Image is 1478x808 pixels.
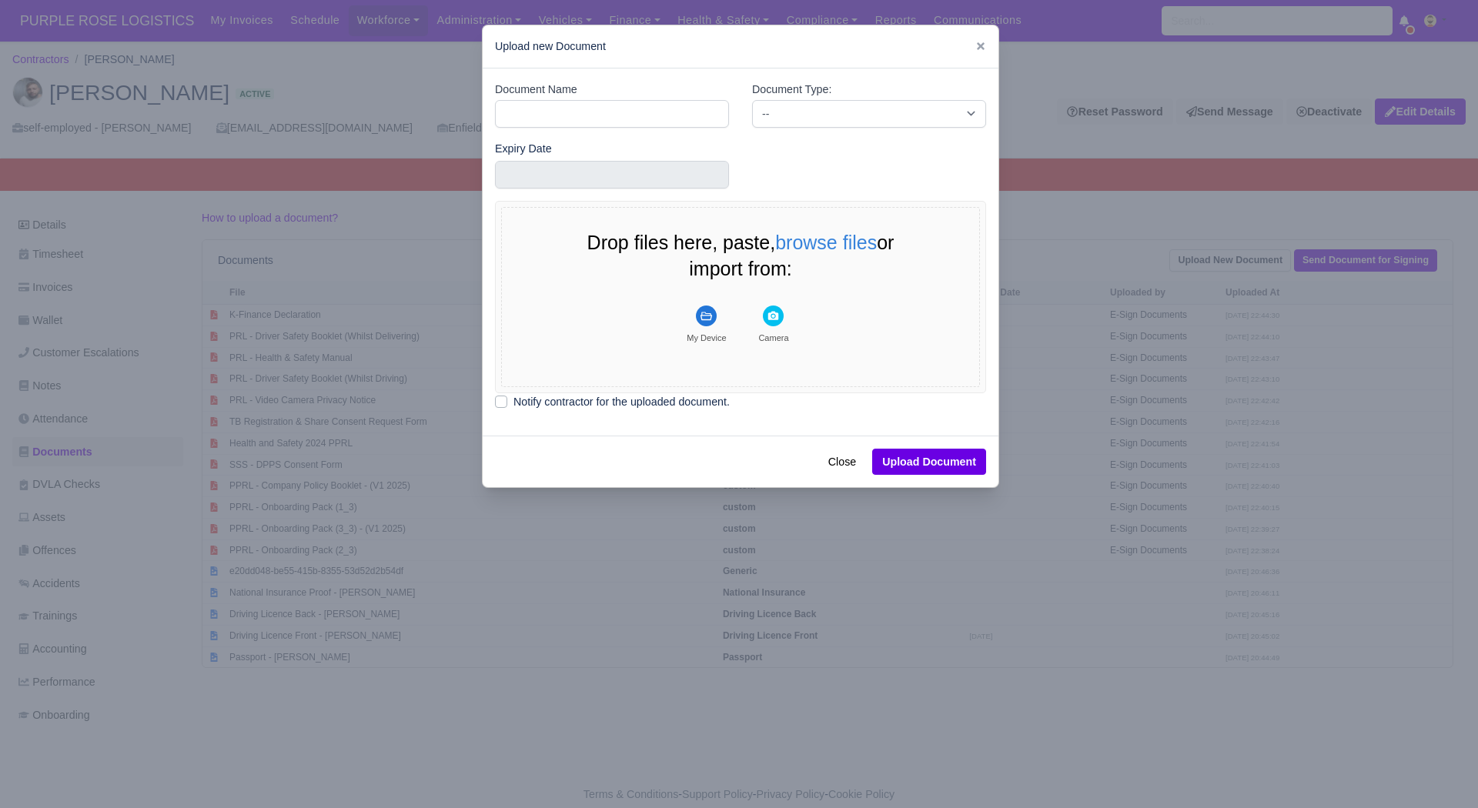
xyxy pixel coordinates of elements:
div: File Uploader [495,201,986,393]
div: Drop files here, paste, or import from: [556,230,925,282]
iframe: Chat Widget [1401,734,1478,808]
div: My Device [687,332,726,343]
div: Camera [758,332,788,343]
button: Upload Document [872,449,986,475]
label: Expiry Date [495,140,552,158]
button: browse files [775,233,877,252]
button: Close [818,449,866,475]
div: Upload new Document [483,25,998,68]
label: Document Type: [752,81,831,98]
label: Notify contractor for the uploaded document. [513,393,730,411]
label: Document Name [495,81,577,98]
